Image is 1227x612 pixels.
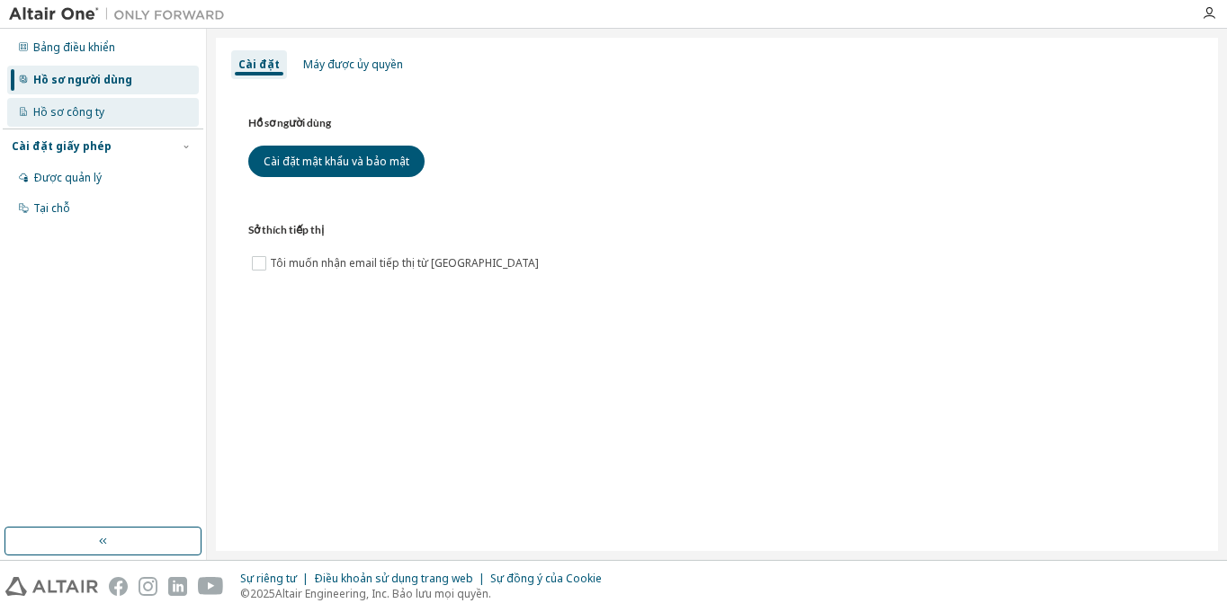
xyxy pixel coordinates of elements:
[5,577,98,596] img: altair_logo.svg
[240,586,250,601] font: ©
[139,577,157,596] img: instagram.svg
[250,586,275,601] font: 2025
[240,571,297,586] font: Sự riêng tư
[270,255,539,271] font: Tôi muốn nhận email tiếp thị từ [GEOGRAPHIC_DATA]
[33,40,115,55] font: Bảng điều khiển
[248,116,331,129] font: Hồ sơ người dùng
[168,577,187,596] img: linkedin.svg
[109,577,128,596] img: facebook.svg
[9,5,234,23] img: Altair One
[238,57,280,72] font: Cài đặt
[33,170,102,185] font: Được quản lý
[12,138,112,154] font: Cài đặt giấy phép
[490,571,602,586] font: Sự đồng ý của Cookie
[303,57,403,72] font: Máy được ủy quyền
[33,104,104,120] font: Hồ sơ công ty
[314,571,473,586] font: Điều khoản sử dụng trang web
[248,146,425,177] button: Cài đặt mật khẩu và bảo mật
[198,577,224,596] img: youtube.svg
[33,200,70,216] font: Tại chỗ
[264,154,409,169] font: Cài đặt mật khẩu và bảo mật
[275,586,491,601] font: Altair Engineering, Inc. Bảo lưu mọi quyền.
[33,72,132,87] font: Hồ sơ người dùng
[248,223,324,236] font: Sở thích tiếp thị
